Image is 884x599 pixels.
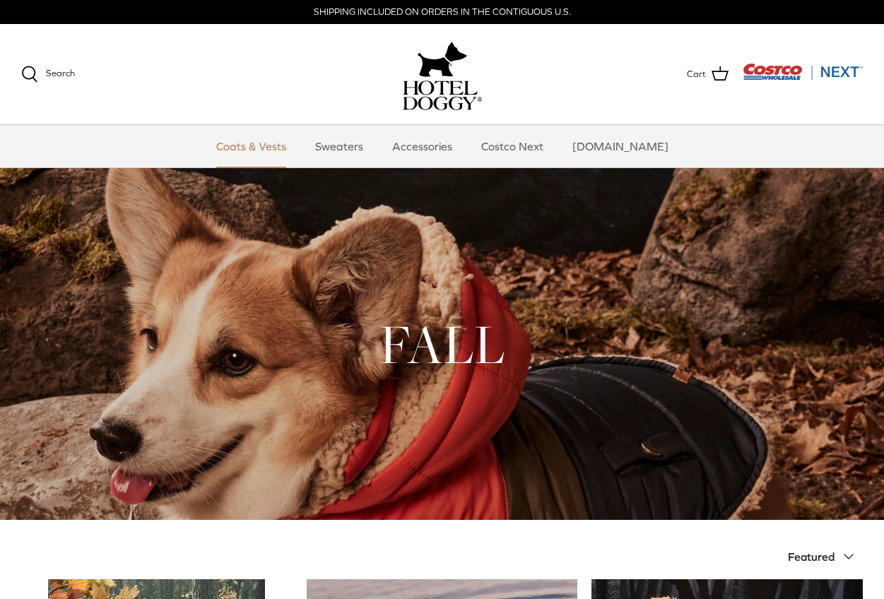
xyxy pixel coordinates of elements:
span: Search [46,68,75,78]
a: Search [21,66,75,83]
img: Costco Next [743,63,863,81]
a: Costco Next [468,125,556,167]
span: Cart [687,67,706,82]
a: Coats & Vests [204,125,299,167]
a: Accessories [379,125,465,167]
a: hoteldoggy.com hoteldoggycom [403,38,482,110]
img: hoteldoggycom [403,81,482,110]
a: Sweaters [302,125,376,167]
a: Cart [687,65,729,83]
a: Visit Costco Next [743,72,863,83]
a: [DOMAIN_NAME] [560,125,681,167]
button: Featured [788,541,863,572]
img: hoteldoggy.com [418,38,467,81]
h1: FALL [21,309,863,379]
span: Featured [788,550,835,563]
